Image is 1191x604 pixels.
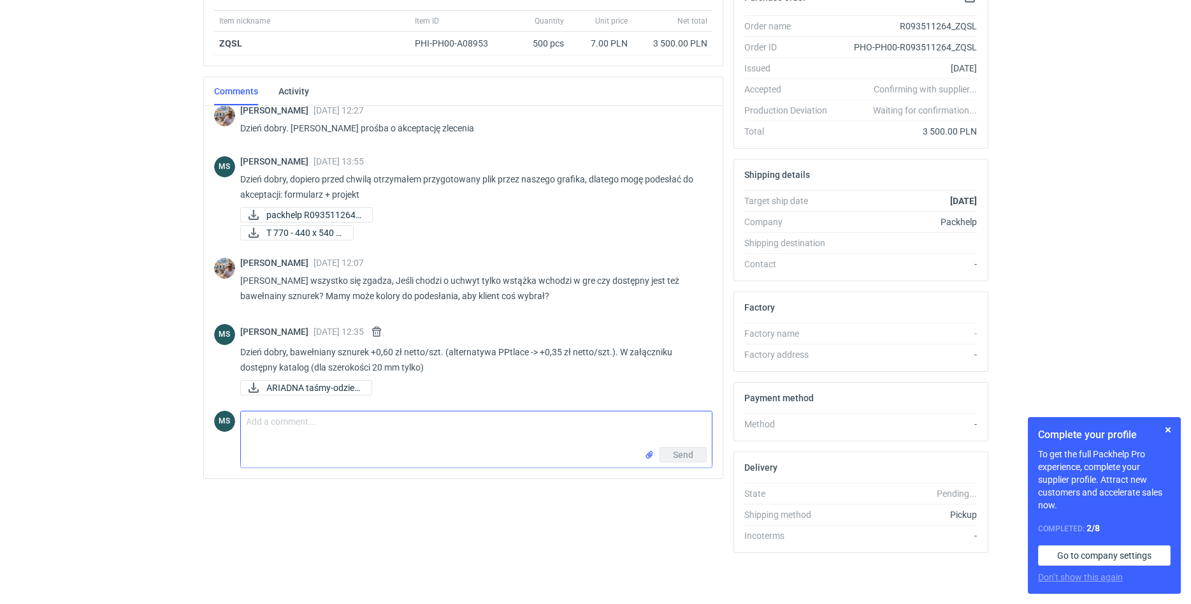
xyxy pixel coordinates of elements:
[266,226,343,240] span: T 770 - 440 x 540 x...
[240,225,354,240] div: T 770 - 440 x 540 x 140 - CASSYS projekt-1.pdf
[660,447,707,462] button: Send
[1086,523,1100,533] strong: 2 / 8
[744,237,837,249] div: Shipping destination
[744,418,837,431] div: Method
[837,418,978,431] div: -
[744,216,837,228] div: Company
[744,327,837,340] div: Factory name
[837,258,978,270] div: -
[595,16,628,26] span: Unit price
[240,327,314,337] span: [PERSON_NAME]
[744,125,837,138] div: Total
[1038,545,1171,566] a: Go to company settings
[744,487,837,500] div: State
[240,172,702,202] p: Dzień dobry, dopiero przed chwilą otrzymałem przygotowany plik przez naszego grafika, dlatego mog...
[837,125,978,138] div: 3 500.00 PLN
[240,207,373,223] a: packhelp R093511264_...
[240,273,702,304] p: [PERSON_NAME] wszystko się zgadza, Jeśli chodzi o uchwyt tylko wstążka wchodzi w gre czy dostępny...
[1160,422,1176,438] button: Skip for now
[1038,522,1171,535] div: Completed:
[266,381,361,395] span: ARIADNA taśmy-odzież...
[214,411,235,432] figcaption: MS
[837,20,978,33] div: R093511264_ZQSL
[240,380,368,395] div: ARIADNA taśmy-odzieżowe_kolorystyka(5)-1.pdf
[744,170,810,180] h2: Shipping details
[950,196,977,206] strong: [DATE]
[240,258,314,268] span: [PERSON_NAME]
[1038,448,1171,512] p: To get the full Packhelp Pro experience, complete your supplier profile. Attract new customers an...
[837,216,978,228] div: Packhelp
[314,105,364,115] span: [DATE] 12:27
[214,156,235,177] div: Michał Sokołowski
[638,37,707,50] div: 3 500.00 PLN
[240,344,702,375] p: Dzień dobry, bawełniany sznurek +0,60 zł netto/szt. (alternatywa PPtlace -> +0,35 zł netto/szt.)....
[837,508,978,521] div: Pickup
[214,77,258,105] a: Comments
[240,225,354,240] a: T 770 - 440 x 540 x...
[240,105,314,115] span: [PERSON_NAME]
[535,16,564,26] span: Quantity
[214,105,235,126] img: Michał Palasek
[744,104,837,117] div: Production Deviation
[744,258,837,270] div: Contact
[314,156,364,166] span: [DATE] 13:55
[1038,427,1171,443] h1: Complete your profile
[837,529,978,542] div: -
[874,84,977,94] em: Confirming with supplier...
[314,258,364,268] span: [DATE] 12:07
[505,32,569,55] div: 500 pcs
[214,156,235,177] figcaption: MS
[744,302,775,313] h2: Factory
[1038,571,1123,584] button: Don’t show this again
[744,195,837,207] div: Target ship date
[240,121,702,136] p: Dzień dobry. [PERSON_NAME] prośba o akceptację zlecenia
[937,489,977,499] em: Pending...
[240,380,372,395] button: ARIADNA taśmy-odzież...
[873,104,977,117] em: Waiting for confirmation...
[837,41,978,54] div: PHO-PH00-R093511264_ZQSL
[214,411,235,432] div: Michał Sokołowski
[744,529,837,542] div: Incoterms
[214,324,235,345] div: Michał Sokołowski
[240,207,368,223] div: packhelp R093511264_ZQSL 5.9.25.pdf
[744,62,837,75] div: Issued
[744,462,777,473] h2: Delivery
[744,41,837,54] div: Order ID
[837,348,978,361] div: -
[415,16,439,26] span: Item ID
[744,20,837,33] div: Order name
[673,450,693,459] span: Send
[744,508,837,521] div: Shipping method
[837,62,978,75] div: [DATE]
[266,208,362,222] span: packhelp R093511264_...
[214,324,235,345] figcaption: MS
[744,83,837,96] div: Accepted
[219,16,270,26] span: Item nickname
[677,16,707,26] span: Net total
[240,156,314,166] span: [PERSON_NAME]
[415,37,500,50] div: PHI-PH00-A08953
[219,38,242,48] a: ZQSL
[574,37,628,50] div: 7.00 PLN
[214,258,235,279] img: Michał Palasek
[744,348,837,361] div: Factory address
[314,327,364,337] span: [DATE] 12:35
[278,77,309,105] a: Activity
[744,393,814,403] h2: Payment method
[837,327,978,340] div: -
